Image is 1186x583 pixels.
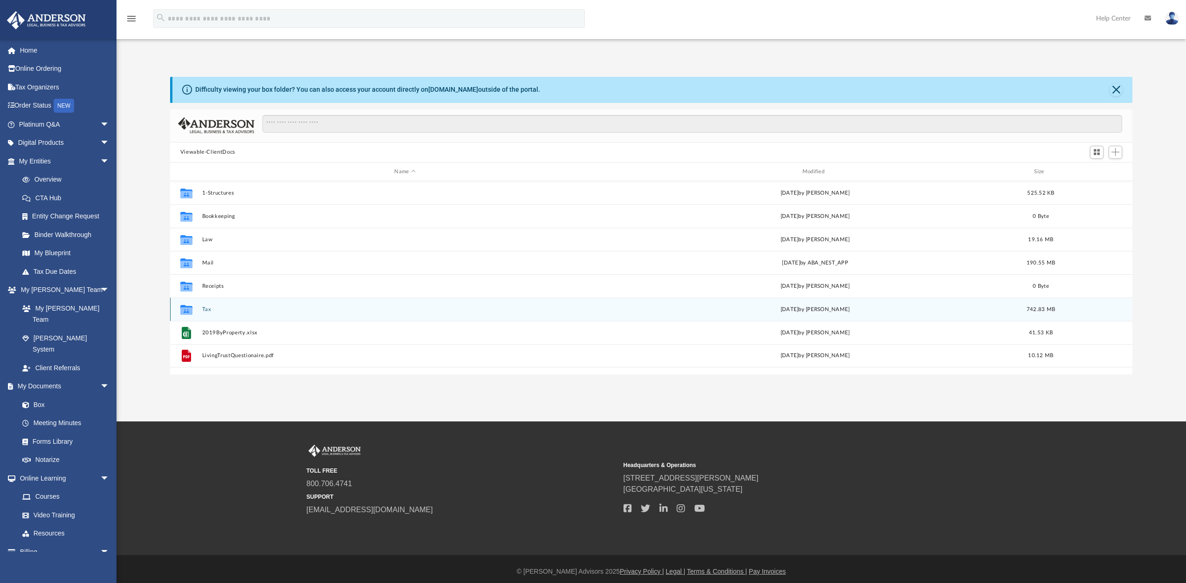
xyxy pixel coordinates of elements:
[202,306,608,312] button: Tax
[100,152,119,171] span: arrow_drop_down
[687,568,747,575] a: Terms & Conditions |
[7,469,119,488] a: Online Learningarrow_drop_down
[612,212,1018,221] div: [DATE] by [PERSON_NAME]
[13,359,119,377] a: Client Referrals
[612,305,1018,314] div: [DATE] by [PERSON_NAME]
[13,414,119,433] a: Meeting Minutes
[100,469,119,488] span: arrow_drop_down
[1027,307,1055,312] span: 742.83 MB
[1027,190,1054,196] span: 525.52 KB
[262,115,1122,133] input: Search files and folders
[202,237,608,243] button: Law
[195,85,540,95] div: Difficulty viewing your box folder? You can also access your account directly on outside of the p...
[100,115,119,134] span: arrow_drop_down
[180,148,235,156] button: Viewable-ClientDocs
[201,168,608,176] div: Name
[13,225,123,244] a: Binder Walkthrough
[1033,284,1049,289] span: 0 Byte
[202,353,608,359] button: LivingTrustQuestionaire.pdf
[7,115,123,134] a: Platinum Q&Aarrow_drop_down
[13,207,123,226] a: Entity Change Request
[7,78,123,96] a: Tax Organizers
[13,488,119,506] a: Courses
[4,11,89,29] img: Anderson Advisors Platinum Portal
[100,134,119,153] span: arrow_drop_down
[202,190,608,196] button: 1-Structures
[7,96,123,115] a: Order StatusNEW
[13,262,123,281] a: Tax Due Dates
[612,259,1018,267] div: [DATE] by ABA_NEST_APP
[170,181,1133,374] div: grid
[54,99,74,113] div: NEW
[666,568,686,575] a: Legal |
[307,506,433,514] a: [EMAIL_ADDRESS][DOMAIN_NAME]
[7,60,123,78] a: Online Ordering
[1027,260,1055,265] span: 190.55 MB
[100,281,119,300] span: arrow_drop_down
[1090,146,1104,159] button: Switch to Grid View
[612,236,1018,244] div: [DATE] by [PERSON_NAME]
[1109,146,1123,159] button: Add
[126,13,137,24] i: menu
[202,213,608,219] button: Bookkeeping
[1028,353,1053,359] span: 10.12 MB
[13,170,123,189] a: Overview
[7,281,119,299] a: My [PERSON_NAME] Teamarrow_drop_down
[156,13,166,23] i: search
[1028,237,1053,242] span: 19.16 MB
[620,568,664,575] a: Privacy Policy |
[7,134,123,152] a: Digital Productsarrow_drop_down
[624,485,743,493] a: [GEOGRAPHIC_DATA][US_STATE]
[428,86,478,93] a: [DOMAIN_NAME]
[624,461,934,469] small: Headquarters & Operations
[126,18,137,24] a: menu
[202,260,608,266] button: Mail
[13,451,119,469] a: Notarize
[1165,12,1179,25] img: User Pic
[202,283,608,289] button: Receipts
[307,493,617,501] small: SUPPORT
[1029,330,1053,335] span: 41.53 KB
[117,567,1186,576] div: © [PERSON_NAME] Advisors 2025
[612,168,1018,176] div: Modified
[1086,349,1107,363] button: More options
[1022,168,1059,176] div: Size
[1063,168,1129,176] div: id
[13,432,114,451] a: Forms Library
[13,329,119,359] a: [PERSON_NAME] System
[612,189,1018,197] div: [DATE] by [PERSON_NAME]
[13,244,119,263] a: My Blueprint
[612,352,1018,360] div: [DATE] by [PERSON_NAME]
[202,330,608,336] button: 2019ByProperty.xlsx
[7,152,123,170] a: My Entitiesarrow_drop_down
[13,524,119,543] a: Resources
[307,480,352,488] a: 800.706.4741
[100,542,119,562] span: arrow_drop_down
[13,299,114,329] a: My [PERSON_NAME] Team
[13,189,123,207] a: CTA Hub
[612,329,1018,337] div: [DATE] by [PERSON_NAME]
[7,377,119,396] a: My Documentsarrow_drop_down
[624,474,759,482] a: [STREET_ADDRESS][PERSON_NAME]
[1110,83,1123,96] button: Close
[100,377,119,396] span: arrow_drop_down
[612,282,1018,291] div: [DATE] by [PERSON_NAME]
[1033,214,1049,219] span: 0 Byte
[7,542,123,561] a: Billingarrow_drop_down
[307,445,363,457] img: Anderson Advisors Platinum Portal
[174,168,198,176] div: id
[749,568,786,575] a: Pay Invoices
[307,467,617,475] small: TOLL FREE
[13,506,114,524] a: Video Training
[1086,326,1107,340] button: More options
[7,41,123,60] a: Home
[13,395,114,414] a: Box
